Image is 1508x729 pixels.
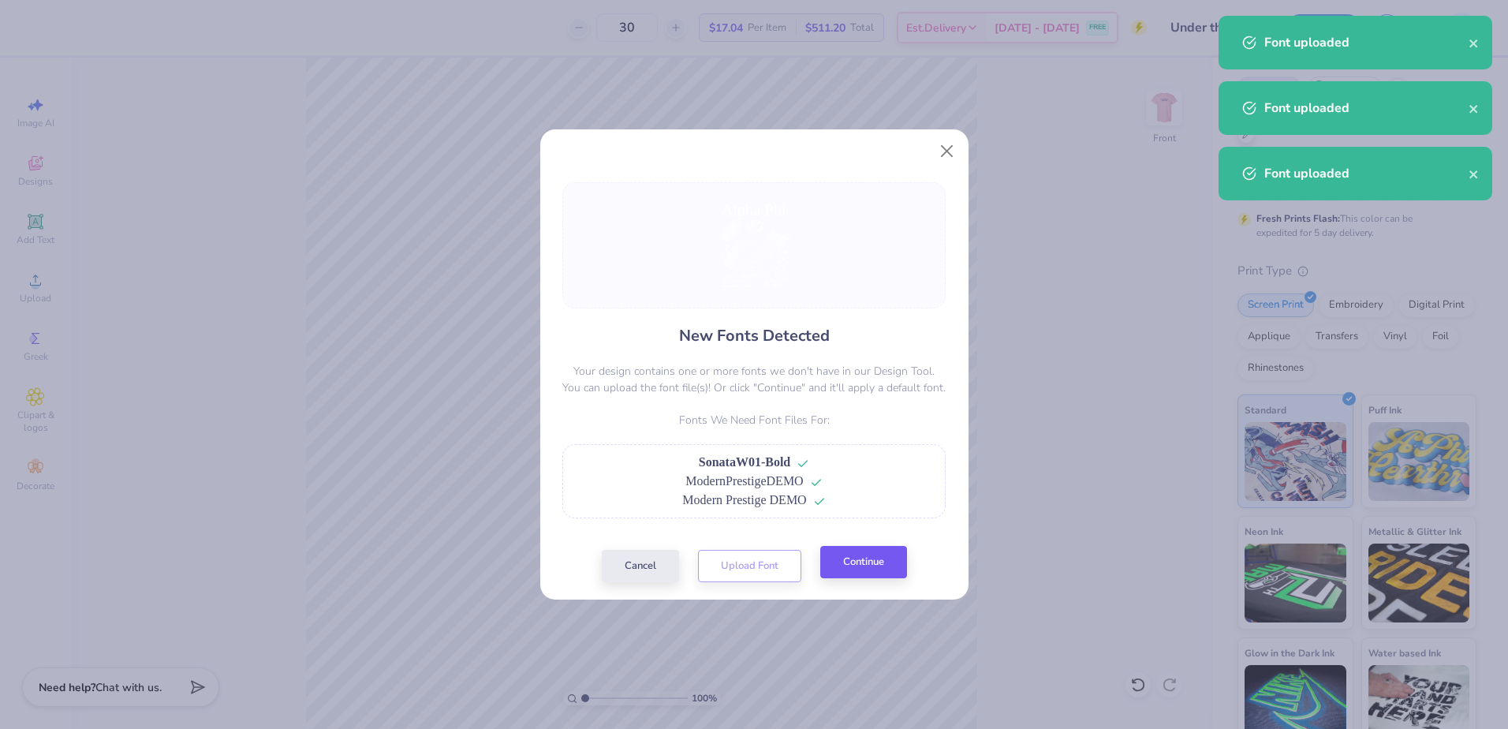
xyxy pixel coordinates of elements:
[1469,99,1480,118] button: close
[682,493,806,507] span: Modern Prestige DEMO
[1264,33,1469,52] div: Font uploaded
[679,324,830,347] h4: New Fonts Detected
[685,474,803,488] span: ModernPrestigeDEMO
[931,136,961,166] button: Close
[1264,164,1469,183] div: Font uploaded
[1469,33,1480,52] button: close
[562,412,946,428] p: Fonts We Need Font Files For:
[820,546,907,578] button: Continue
[699,455,790,469] span: SonataW01-Bold
[562,363,946,396] p: Your design contains one or more fonts we don't have in our Design Tool. You can upload the font ...
[602,550,679,582] button: Cancel
[1469,164,1480,183] button: close
[1264,99,1469,118] div: Font uploaded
